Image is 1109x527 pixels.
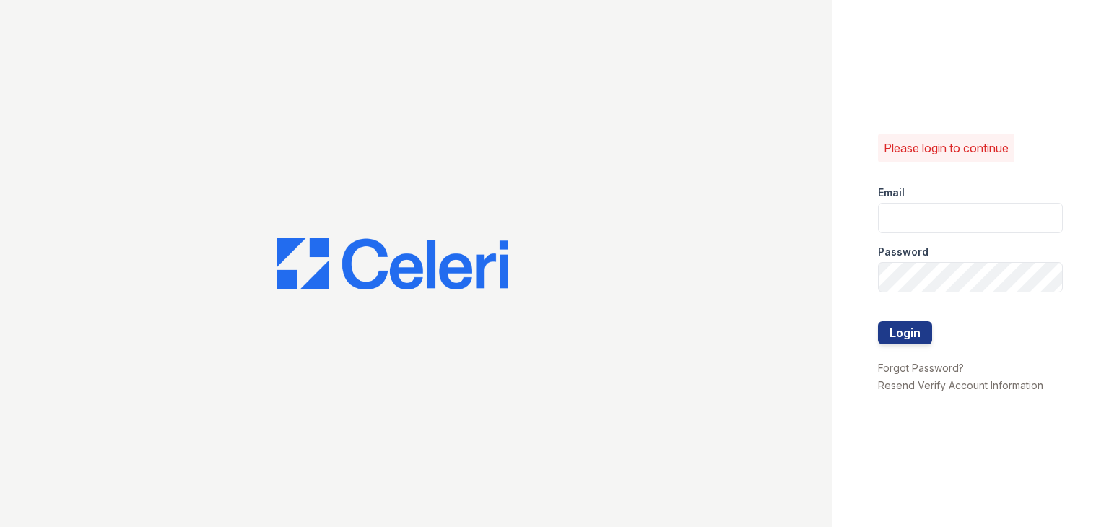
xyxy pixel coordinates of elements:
[878,362,964,374] a: Forgot Password?
[884,139,1009,157] p: Please login to continue
[878,186,905,200] label: Email
[878,379,1043,391] a: Resend Verify Account Information
[878,321,932,344] button: Login
[277,238,508,289] img: CE_Logo_Blue-a8612792a0a2168367f1c8372b55b34899dd931a85d93a1a3d3e32e68fde9ad4.png
[878,245,928,259] label: Password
